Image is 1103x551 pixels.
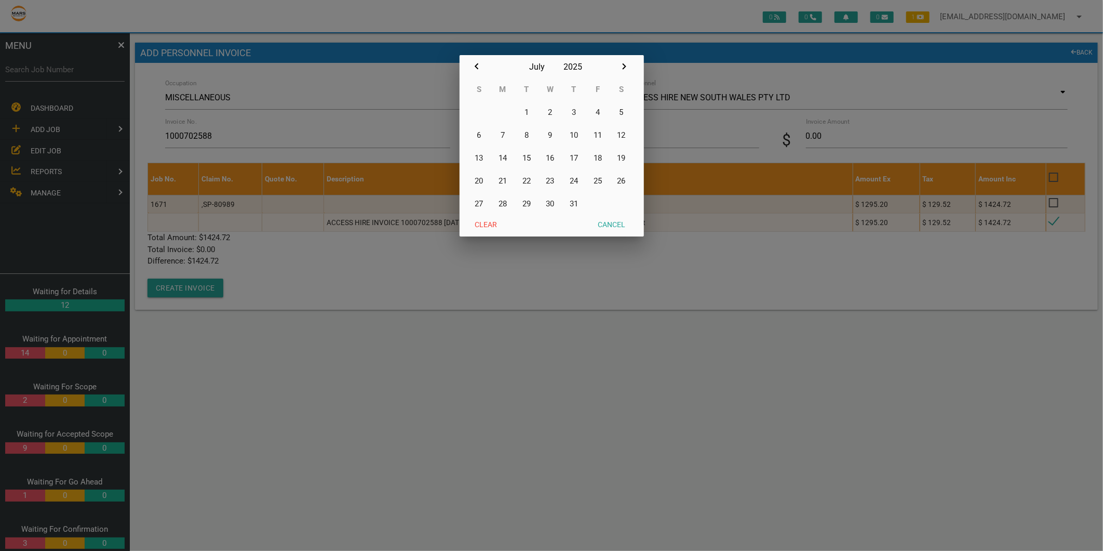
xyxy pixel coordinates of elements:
[491,192,515,215] button: 28
[562,101,586,124] button: 3
[562,169,586,192] button: 24
[491,169,515,192] button: 21
[491,147,515,169] button: 14
[515,192,539,215] button: 29
[539,101,562,124] button: 2
[539,147,562,169] button: 16
[619,85,624,94] abbr: Saturday
[586,169,610,192] button: 25
[524,85,529,94] abbr: Tuesday
[515,147,539,169] button: 15
[572,85,576,94] abbr: Thursday
[467,192,491,215] button: 27
[586,124,610,147] button: 11
[586,147,610,169] button: 18
[562,124,586,147] button: 10
[562,192,586,215] button: 31
[562,147,586,169] button: 17
[491,124,515,147] button: 7
[610,147,634,169] button: 19
[477,85,481,94] abbr: Sunday
[539,169,562,192] button: 23
[500,85,506,94] abbr: Monday
[467,215,505,234] button: Clear
[539,124,562,147] button: 9
[467,169,491,192] button: 20
[586,101,610,124] button: 4
[547,85,554,94] abbr: Wednesday
[467,124,491,147] button: 6
[467,147,491,169] button: 13
[610,124,634,147] button: 12
[539,192,562,215] button: 30
[515,124,539,147] button: 8
[515,101,539,124] button: 1
[610,101,634,124] button: 5
[590,215,634,234] button: Cancel
[596,85,600,94] abbr: Friday
[610,169,634,192] button: 26
[515,169,539,192] button: 22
